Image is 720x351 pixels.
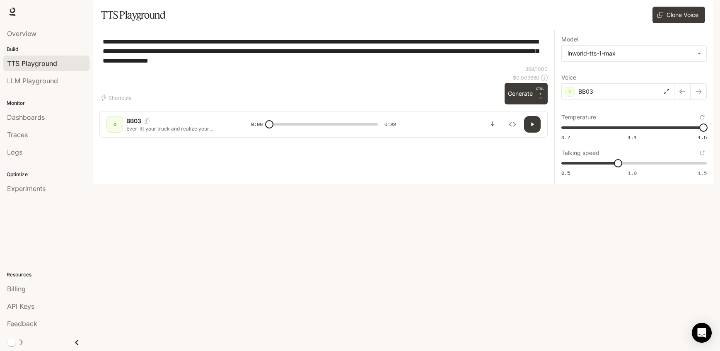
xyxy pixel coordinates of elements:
[698,169,707,177] span: 1.5
[505,83,548,104] button: GenerateCTRL +⏎
[525,65,548,73] p: 368 / 1000
[562,46,706,61] div: inworld-tts-1-max
[384,120,396,128] span: 0:22
[99,91,135,104] button: Shortcuts
[536,86,544,101] p: ⏎
[652,7,705,23] button: Clone Voice
[504,116,521,133] button: Inspect
[698,134,707,141] span: 1.5
[628,134,637,141] span: 1.1
[628,169,637,177] span: 1.0
[578,87,593,96] p: BB03
[251,120,263,128] span: 0:00
[698,113,707,122] button: Reset to default
[141,119,153,123] button: Copy Voice ID
[561,134,570,141] span: 0.7
[513,74,539,81] p: $ 0.003680
[692,323,712,343] div: Open Intercom Messenger
[568,49,693,58] div: inworld-tts-1-max
[126,125,231,132] p: Ever lift your truck and realize your speedometer’s lying to you? Yeah, same. But this little hea...
[561,114,596,120] p: Temperature
[126,117,141,125] p: BB03
[561,75,576,80] p: Voice
[561,150,599,156] p: Talking speed
[101,7,165,23] h1: TTS Playground
[108,118,121,131] div: D
[561,36,578,42] p: Model
[698,148,707,157] button: Reset to default
[561,169,570,177] span: 0.5
[536,86,544,96] p: CTRL +
[484,116,501,133] button: Download audio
